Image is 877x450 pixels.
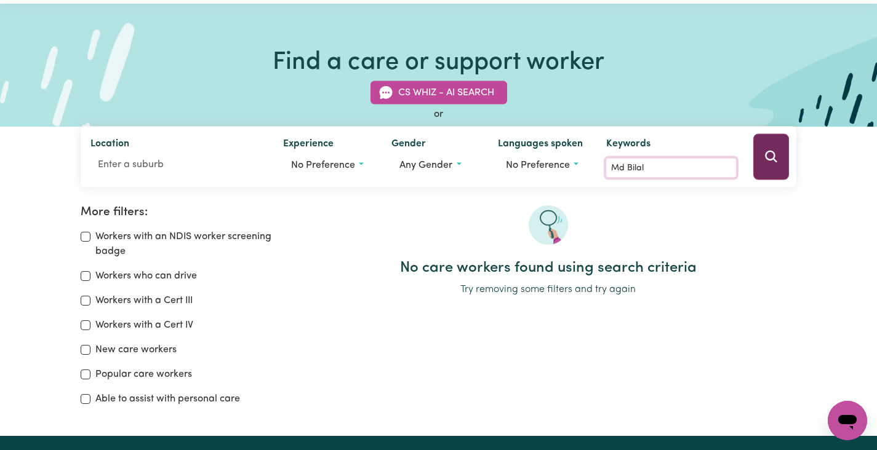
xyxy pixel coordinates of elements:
button: Worker language preferences [498,154,587,177]
button: Search [753,134,789,180]
label: Languages spoken [498,136,583,154]
p: Try removing some filters and try again [300,282,796,297]
label: Popular care workers [95,367,192,382]
label: Keywords [606,136,651,154]
button: Worker experience options [283,154,372,177]
label: Experience [283,136,334,154]
span: No preference [291,160,355,170]
iframe: Button to launch messaging window [828,401,867,440]
label: Workers with a Cert III [95,293,193,308]
label: Location [90,136,129,154]
button: Worker gender preference [391,154,478,177]
label: Gender [391,136,426,154]
label: Workers who can drive [95,269,197,283]
label: Able to assist with personal care [95,392,240,406]
div: or [81,107,797,122]
span: Any gender [399,160,452,170]
h2: More filters: [81,205,285,219]
input: Enter a suburb [90,154,263,176]
label: New care workers [95,342,177,357]
label: Workers with an NDIS worker screening badge [95,229,285,259]
button: CS Whiz - AI Search [370,81,507,105]
label: Workers with a Cert IV [95,318,193,333]
h1: Find a care or support worker [273,48,604,77]
h2: No care workers found using search criteria [300,259,796,277]
span: No preference [506,160,570,170]
input: Enter keywords, e.g. full name, interests [606,159,736,178]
